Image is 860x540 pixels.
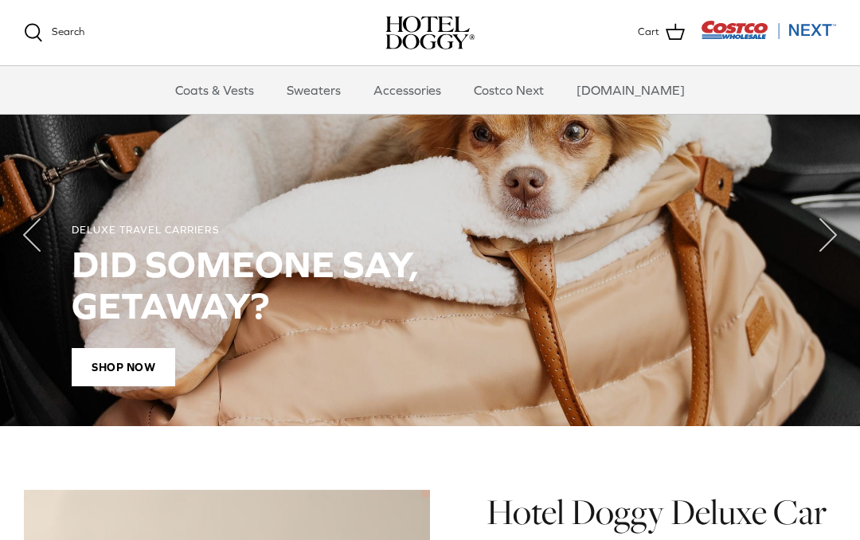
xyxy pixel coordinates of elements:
[385,16,475,49] a: hoteldoggy.com hoteldoggycom
[562,66,699,114] a: [DOMAIN_NAME]
[701,30,836,42] a: Visit Costco Next
[359,66,455,114] a: Accessories
[72,244,788,326] h2: DID SOMEONE SAY, GETAWAY?
[52,25,84,37] span: Search
[701,20,836,40] img: Costco Next
[638,24,659,41] span: Cart
[385,16,475,49] img: hoteldoggycom
[638,22,685,43] a: Cart
[796,203,860,267] button: Next
[72,348,175,386] span: Shop Now
[161,66,268,114] a: Coats & Vests
[459,66,558,114] a: Costco Next
[272,66,355,114] a: Sweaters
[72,224,788,237] div: DELUXE TRAVEL CARRIERS
[24,23,84,42] a: Search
